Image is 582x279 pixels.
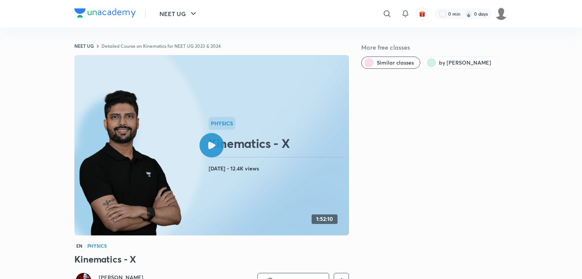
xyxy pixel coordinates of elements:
[74,8,136,19] a: Company Logo
[74,43,94,49] a: NEET UG
[155,6,203,21] button: NEET UG
[377,59,414,67] span: Similar classes
[416,8,428,20] button: avatar
[316,216,333,222] h4: 1:52:10
[209,136,346,151] h2: Kinematics - X
[74,242,84,250] span: EN
[74,253,349,265] h3: Kinematics - X
[361,43,508,52] h5: More free classes
[209,164,346,174] h4: [DATE] • 12.4K views
[87,243,107,248] h4: Physics
[439,59,491,67] span: by Prateek Jain
[423,57,498,69] button: by Prateek Jain
[361,57,420,69] button: Similar classes
[495,7,508,20] img: Apekkshaa
[419,10,426,17] img: avatar
[101,43,221,49] a: Detailed Course on Kinematics for NEET UG 2023 & 2024
[74,8,136,18] img: Company Logo
[465,10,473,18] img: streak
